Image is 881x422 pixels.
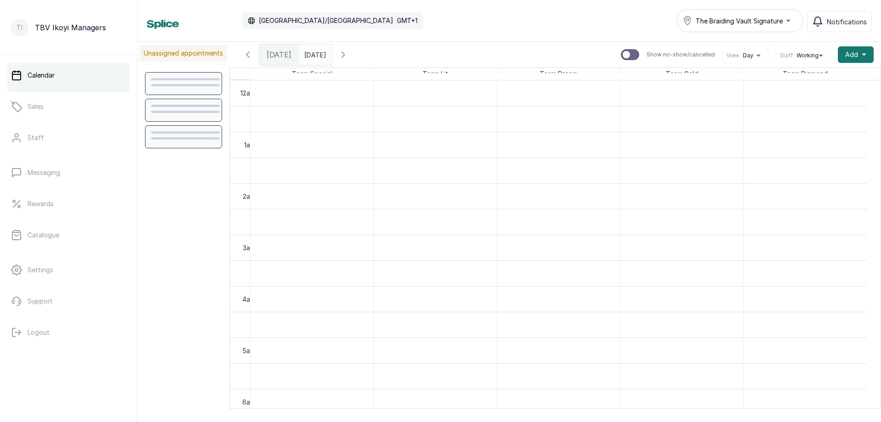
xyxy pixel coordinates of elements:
[17,23,22,32] p: TI
[259,44,299,65] div: [DATE]
[7,94,130,119] a: Sales
[7,288,130,314] a: Support
[28,199,54,208] p: Rewards
[239,88,257,98] div: 12am
[647,51,715,58] p: Show no-show/cancelled
[421,68,450,79] span: Team Lit
[7,257,130,283] a: Settings
[259,16,393,25] p: [GEOGRAPHIC_DATA]/[GEOGRAPHIC_DATA]
[267,49,291,60] span: [DATE]
[7,160,130,186] a: Messaging
[664,68,700,79] span: Team Gold
[28,297,53,306] p: Support
[35,22,106,33] p: TBV Ikoyi Managers
[845,50,858,59] span: Add
[241,191,257,201] div: 2am
[28,133,44,142] p: Staff
[696,16,783,26] span: The Braiding Vault Signature
[781,68,830,79] span: Team Diamond
[240,397,257,407] div: 6am
[140,45,227,62] p: Unassigned appointments
[28,71,55,80] p: Calendar
[743,52,753,59] span: Day
[807,11,872,32] button: Notifications
[240,346,257,355] div: 5am
[797,52,819,59] span: Working
[241,243,257,253] div: 3am
[240,294,257,304] div: 4am
[838,46,874,63] button: Add
[780,52,826,59] button: StaffWorking
[726,52,739,59] span: View
[290,68,334,79] span: Team Special
[7,62,130,88] a: Calendar
[242,140,257,150] div: 1am
[28,328,50,337] p: Logout
[28,265,53,275] p: Settings
[28,102,44,111] p: Sales
[827,17,867,27] span: Notifications
[780,52,793,59] span: Staff
[7,320,130,345] button: Logout
[28,168,60,177] p: Messaging
[397,16,418,25] p: GMT+1
[538,68,579,79] span: Team Dream
[677,9,803,32] button: The Braiding Vault Signature
[28,231,59,240] p: Catalogue
[726,52,764,59] button: ViewDay
[7,125,130,151] a: Staff
[7,191,130,217] a: Rewards
[7,222,130,248] a: Catalogue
